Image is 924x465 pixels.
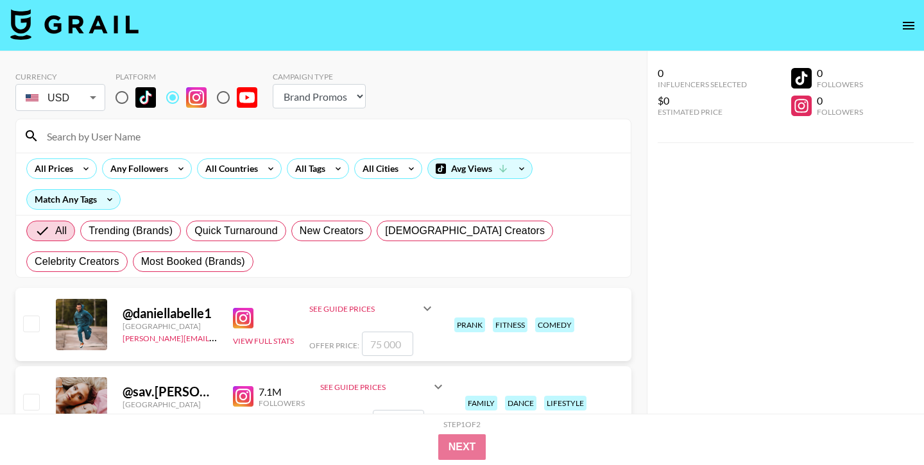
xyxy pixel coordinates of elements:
div: 0 [817,94,863,107]
img: TikTok [135,87,156,108]
div: See Guide Prices [320,382,431,392]
img: Instagram [186,87,207,108]
div: lifestyle [544,396,586,410]
div: prank [454,317,485,332]
div: Followers [817,107,863,117]
span: New Creators [300,223,364,239]
div: Campaign Type [273,72,366,81]
div: Influencers Selected [658,80,747,89]
div: Followers [817,80,863,89]
button: Next [438,434,486,460]
iframe: Drift Widget Chat Controller [860,401,909,450]
div: Estimated Price [658,107,747,117]
span: All [55,223,67,239]
div: Any Followers [103,159,171,178]
img: Instagram [233,308,253,328]
img: Instagram [233,386,253,407]
input: Search by User Name [39,126,623,146]
div: comedy [535,317,574,332]
div: See Guide Prices [309,304,420,314]
div: All Cities [355,159,401,178]
button: open drawer [896,13,921,38]
div: Avg Views [428,159,532,178]
div: @ daniellabelle1 [123,305,218,321]
div: family [465,396,497,410]
div: [GEOGRAPHIC_DATA] [123,321,218,331]
div: $0 [658,94,747,107]
div: [GEOGRAPHIC_DATA] [123,400,218,409]
span: Trending (Brands) [89,223,173,239]
img: Grail Talent [10,9,139,40]
a: [PERSON_NAME][EMAIL_ADDRESS][DOMAIN_NAME] [123,331,312,343]
div: 0 [658,67,747,80]
img: YouTube [237,87,257,108]
span: Offer Price: [309,341,359,350]
div: dance [505,396,536,410]
div: See Guide Prices [320,371,446,402]
button: View Full Stats [233,336,294,346]
div: Currency [15,72,105,81]
div: Match Any Tags [27,190,120,209]
div: Step 1 of 2 [443,419,481,429]
div: Followers [259,398,305,408]
input: 70 000 [373,410,424,434]
div: USD [18,87,103,109]
span: Celebrity Creators [35,254,119,269]
div: 0 [817,67,863,80]
div: See Guide Prices [309,293,435,324]
span: Quick Turnaround [194,223,278,239]
input: 75 000 [362,332,413,356]
div: All Prices [27,159,76,178]
div: 7.1M [259,385,305,398]
div: Platform [116,72,268,81]
div: fitness [493,317,527,332]
div: @ sav.[PERSON_NAME] [123,384,218,400]
span: [DEMOGRAPHIC_DATA] Creators [385,223,545,239]
div: All Countries [198,159,261,178]
span: Most Booked (Brands) [141,254,245,269]
div: All Tags [287,159,328,178]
